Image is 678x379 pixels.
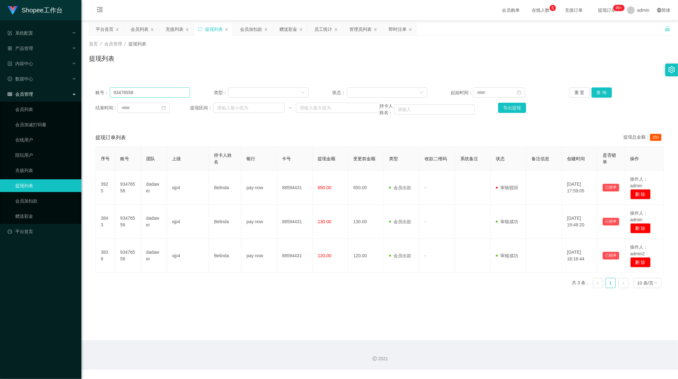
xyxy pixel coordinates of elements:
h1: 提现列表 [89,54,114,63]
div: 管理员列表 [349,23,372,35]
span: 会员管理 [104,41,122,46]
a: 图标: dashboard平台首页 [8,225,76,238]
span: 在线人数 [529,8,553,12]
td: Belinda [209,171,242,205]
span: 是否锁单 [603,153,616,164]
td: 3843 [96,205,115,239]
span: - [425,219,426,224]
span: 650.00 [318,185,332,190]
div: 会员列表 [131,23,148,35]
a: 会员加减打码量 [15,118,76,131]
span: - [425,253,426,258]
span: 会员管理 [8,92,33,97]
button: 导出提现 [498,103,526,113]
div: 赠送彩金 [279,23,297,35]
i: 图标: profile [8,61,12,66]
img: logo.9652507e.png [8,6,18,15]
span: 系统备注 [460,156,478,161]
span: 操作 [630,156,639,161]
i: 图标: close [334,28,338,31]
td: Belinda [209,239,242,273]
span: - [425,185,426,190]
span: 账号 [120,156,129,161]
td: 3925 [96,171,115,205]
span: 130.00 [318,219,332,224]
button: 删 除 [630,189,651,199]
span: 提现区间： [190,105,213,111]
i: 图标: close [264,28,268,31]
i: 图标: sync [198,27,202,31]
i: 图标: unlock [665,26,670,31]
span: 上级 [172,156,181,161]
li: 上一页 [593,278,603,288]
span: 审核成功 [496,219,518,224]
li: 共 3 条， [572,278,590,288]
td: 120.00 [348,239,384,273]
td: 130.00 [348,205,384,239]
td: pay now [241,239,277,273]
td: 650.00 [348,171,384,205]
i: 图标: menu-fold [89,0,111,21]
span: 数据中心 [8,76,33,81]
span: 提现列表 [128,41,146,46]
button: 已锁单 [603,184,619,191]
span: 团队 [146,156,155,161]
input: 请输入最小值为 [213,103,285,113]
i: 图标: close [150,28,154,31]
span: 结束时间： [95,105,118,111]
a: 充值列表 [15,164,76,177]
span: 审核成功 [496,253,518,258]
span: / [100,41,102,46]
span: 操作人：admin [630,176,648,188]
td: Belinda [209,205,242,239]
i: 图标: close [373,28,377,31]
td: dadawei [141,171,167,205]
span: 起始时间： [451,89,473,96]
button: 重 置 [569,87,590,98]
div: 会员加扣款 [240,23,262,35]
div: 提现列表 [205,23,223,35]
i: 图标: right [621,281,625,285]
span: 充值订单 [562,8,586,12]
a: 提现列表 [15,179,76,192]
td: dadawei [141,239,167,273]
span: 类型： [214,89,229,96]
i: 图标: down [301,91,305,95]
i: 图标: form [8,31,12,35]
td: dadawei [141,205,167,239]
i: 图标: close [115,28,119,31]
i: 图标: check-circle-o [8,77,12,81]
div: 即时注单 [389,23,407,35]
td: 88594431 [277,239,313,273]
span: 提现订单列表 [95,134,126,141]
td: 3838 [96,239,115,273]
div: 10 条/页 [637,278,654,288]
li: 下一页 [618,278,628,288]
td: xjp4 [167,205,209,239]
i: 图标: copyright [373,356,377,361]
span: 会员出款 [389,253,411,258]
input: 请输入 [394,104,475,114]
a: 陪玩用户 [15,149,76,162]
sup: 247 [613,5,625,11]
span: 类型 [389,156,398,161]
div: 员工统计 [314,23,332,35]
i: 图标: down [654,281,658,286]
i: 图标: table [8,92,12,96]
td: xjp4 [167,239,209,273]
td: 93476558 [115,239,141,273]
span: 状态 [496,156,505,161]
li: 1 [606,278,616,288]
i: 图标: close [408,28,412,31]
span: 会员出款 [389,185,411,190]
i: 图标: down [420,91,423,95]
i: 图标: close [225,28,229,31]
button: 删 除 [630,257,651,267]
span: 持卡人姓名： [380,103,394,116]
span: 创建时间 [567,156,585,161]
a: 赠送彩金 [15,210,76,223]
span: 账号： [95,89,110,96]
td: 88594431 [277,171,313,205]
span: 状态： [332,89,347,96]
i: 图标: setting [668,66,675,73]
